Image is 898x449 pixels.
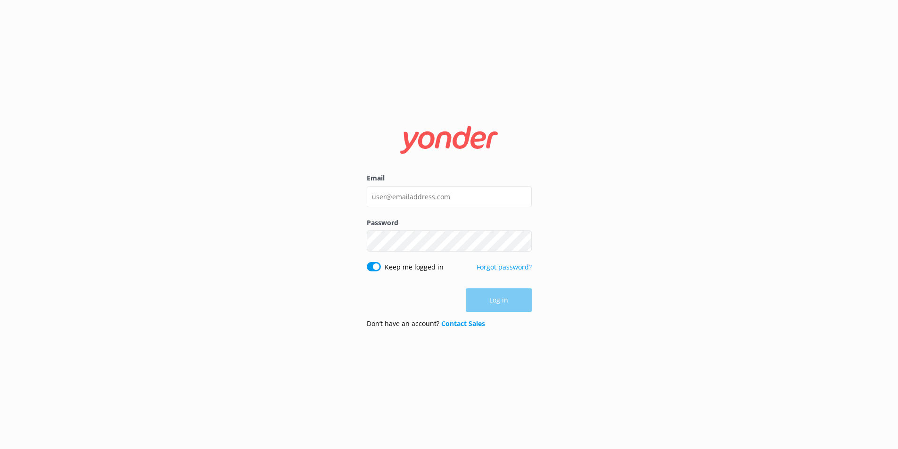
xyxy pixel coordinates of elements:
[367,186,532,207] input: user@emailaddress.com
[513,232,532,251] button: Show password
[385,262,444,272] label: Keep me logged in
[367,218,532,228] label: Password
[441,319,485,328] a: Contact Sales
[477,262,532,271] a: Forgot password?
[367,173,532,183] label: Email
[367,318,485,329] p: Don’t have an account?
